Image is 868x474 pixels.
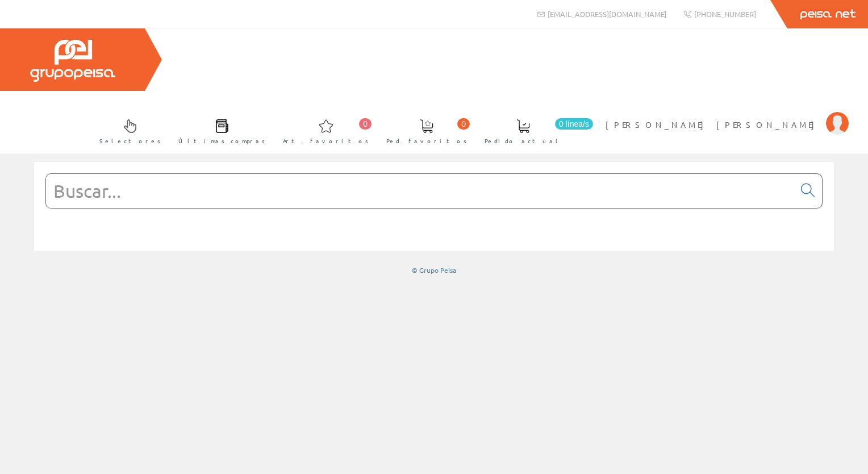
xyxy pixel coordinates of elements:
span: [EMAIL_ADDRESS][DOMAIN_NAME] [548,9,666,19]
span: [PERSON_NAME] [PERSON_NAME] [606,119,820,130]
span: Art. favoritos [283,135,369,147]
span: 0 [359,118,372,130]
a: Selectores [88,110,166,151]
img: Grupo Peisa [30,40,115,82]
span: Ped. favoritos [386,135,467,147]
span: [PHONE_NUMBER] [694,9,756,19]
a: [PERSON_NAME] [PERSON_NAME] [606,110,849,120]
span: Pedido actual [485,135,562,147]
a: Últimas compras [167,110,271,151]
span: Selectores [99,135,161,147]
input: Buscar... [46,174,794,208]
span: 0 línea/s [555,118,593,130]
span: Últimas compras [178,135,265,147]
span: 0 [457,118,470,130]
div: © Grupo Peisa [34,265,834,275]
